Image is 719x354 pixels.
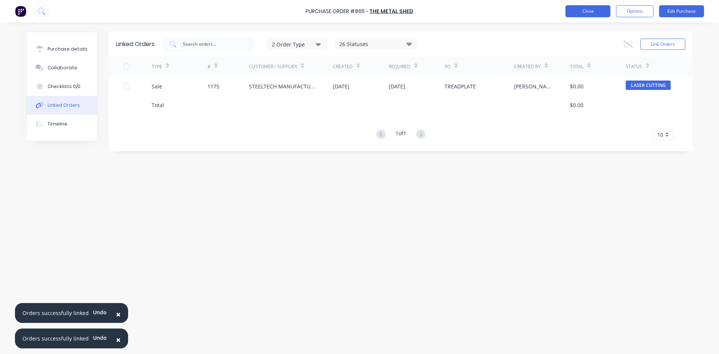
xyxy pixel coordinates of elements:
div: Status [626,63,642,70]
div: Orders successfully linked [22,309,89,317]
span: 10 [657,131,663,139]
button: 2 Order Type [267,39,327,50]
div: Checklists 0/0 [48,83,81,90]
button: Link Orders [640,39,685,50]
div: Purchase details [48,46,88,52]
div: 1 of 1 [395,129,406,140]
button: Undo [89,307,111,318]
button: Purchase details [27,40,97,58]
div: $0.00 [570,101,583,109]
div: Created By [514,63,541,70]
div: [DATE] [333,82,349,90]
button: Close [565,5,610,17]
div: Total [570,63,583,70]
div: Linked Orders [48,102,80,109]
div: $0.00 [570,82,583,90]
button: Options [616,5,653,17]
button: Linked Orders [27,96,97,115]
span: × [116,335,121,345]
input: Search orders... [182,40,244,48]
div: Collaborate [48,64,77,71]
div: Created [333,63,353,70]
div: 26 Statuses [335,40,416,48]
div: Required [389,63,410,70]
img: Factory [15,6,26,17]
div: Purchase Order #865 - [306,7,368,15]
div: TYPE [152,63,162,70]
div: 2 Order Type [272,40,322,48]
div: PO [445,63,450,70]
div: Orders successfully linked [22,335,89,342]
button: Collaborate [27,58,97,77]
div: Timeline [48,121,67,127]
button: Undo [89,332,111,344]
div: 1175 [207,82,219,90]
span: LASER CUTTING [626,81,671,90]
div: [PERSON_NAME] [514,82,555,90]
button: Edit Purchase [659,5,704,17]
div: Customer / Supplier [249,63,297,70]
div: STEELTECH MANUFACTURING [249,82,318,90]
button: Close [109,331,128,349]
a: THE METAL SHED [369,7,413,15]
div: # [207,63,210,70]
button: Timeline [27,115,97,133]
div: Sale [152,82,162,90]
div: Linked Orders [116,40,155,49]
button: Checklists 0/0 [27,77,97,96]
div: TREADPLATE [445,82,476,90]
span: × [116,309,121,320]
button: Close [109,305,128,323]
div: [DATE] [389,82,405,90]
div: Total [152,101,164,109]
